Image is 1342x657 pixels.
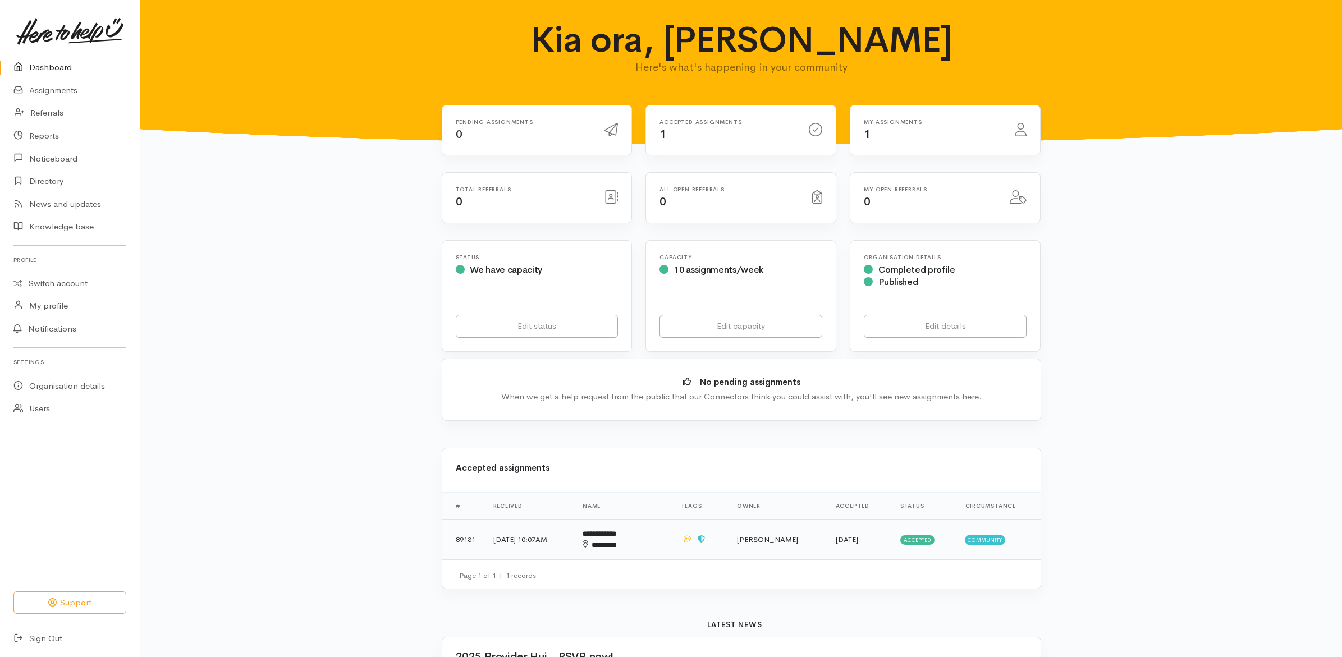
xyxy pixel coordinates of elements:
[442,520,484,560] td: 89131
[442,493,484,520] th: #
[659,119,795,125] h6: Accepted assignments
[864,315,1027,338] a: Edit details
[500,571,502,580] span: |
[864,127,871,141] span: 1
[827,493,891,520] th: Accepted
[456,315,619,338] a: Edit status
[674,264,763,275] span: 10 assignments/week
[454,20,1028,59] h1: Kia ora, [PERSON_NAME]
[864,195,871,209] span: 0
[659,195,666,209] span: 0
[456,462,549,473] b: Accepted assignments
[728,520,827,560] td: [PERSON_NAME]
[900,535,935,544] span: Accepted
[659,254,822,260] h6: Capacity
[484,520,574,560] td: [DATE] 10:07AM
[728,493,827,520] th: Owner
[470,264,542,275] span: We have capacity
[459,390,1024,403] div: When we get a help request from the public that our Connectors think you could assist with, you'l...
[659,127,666,141] span: 1
[574,493,673,520] th: Name
[878,264,955,275] span: Completed profile
[864,186,996,192] h6: My open referrals
[659,186,799,192] h6: All open referrals
[864,119,1001,125] h6: My assignments
[13,252,126,268] h6: Profile
[454,59,1028,75] p: Here's what's happening in your community
[707,620,762,630] b: Latest news
[456,127,462,141] span: 0
[459,571,536,580] small: Page 1 of 1 1 records
[700,376,800,387] b: No pending assignments
[891,493,956,520] th: Status
[13,591,126,614] button: Support
[836,535,858,544] time: [DATE]
[965,535,1005,544] span: Community
[456,254,619,260] h6: Status
[878,276,918,288] span: Published
[864,254,1027,260] h6: Organisation Details
[456,195,462,209] span: 0
[484,493,574,520] th: Received
[659,315,822,338] a: Edit capacity
[456,186,592,192] h6: Total referrals
[456,119,592,125] h6: Pending assignments
[956,493,1041,520] th: Circumstance
[13,355,126,370] h6: Settings
[673,493,728,520] th: Flags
